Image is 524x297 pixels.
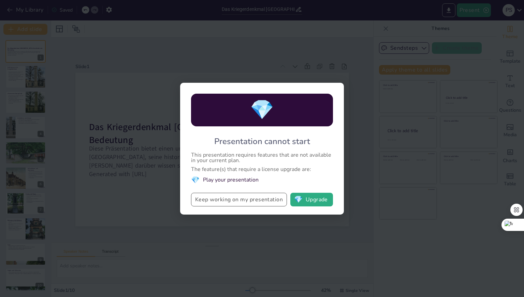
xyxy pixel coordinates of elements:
[290,193,333,206] button: diamondUpgrade
[191,175,333,185] li: Play your presentation
[191,167,333,172] div: The feature(s) that require a license upgrade are:
[214,136,310,147] div: Presentation cannot start
[250,97,274,123] span: diamond
[191,152,333,163] div: This presentation requires features that are not available in your current plan.
[191,193,287,206] button: Keep working on my presentation
[191,175,200,185] span: diamond
[294,196,303,203] span: diamond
